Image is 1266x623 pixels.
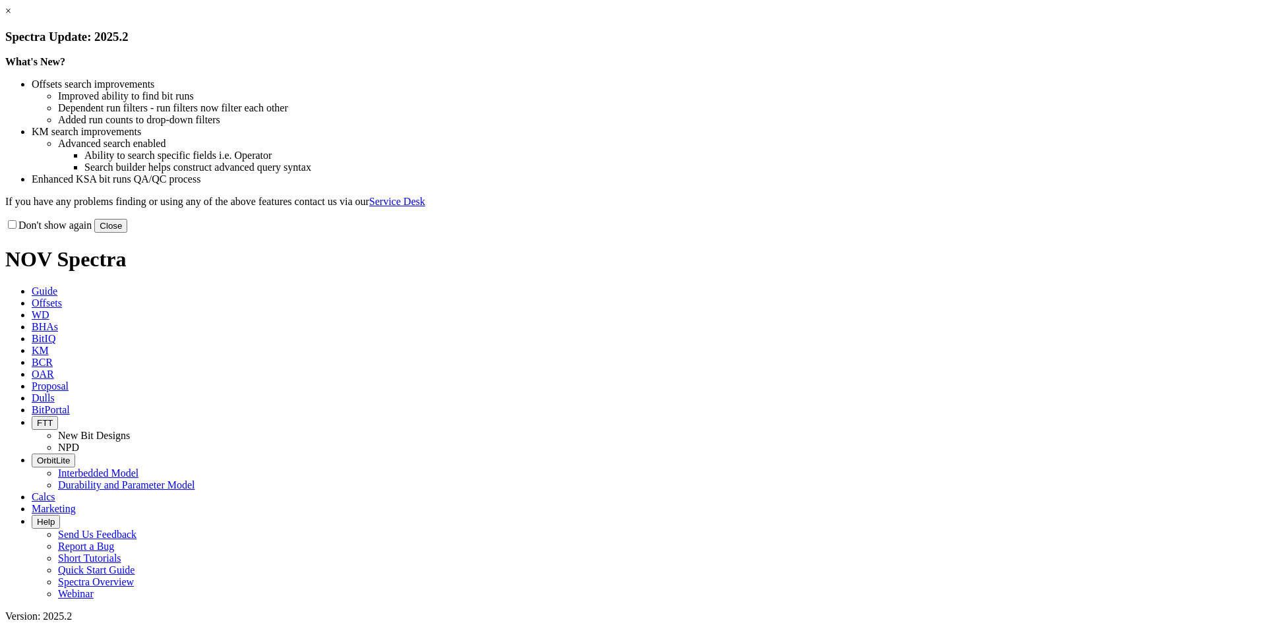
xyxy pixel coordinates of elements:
a: Service Desk [369,196,425,207]
span: BCR [32,357,53,368]
a: Quick Start Guide [58,564,135,576]
span: WD [32,309,49,320]
span: Dulls [32,392,55,403]
a: × [5,5,11,16]
a: Short Tutorials [58,552,121,564]
span: Calcs [32,491,55,502]
a: New Bit Designs [58,430,130,441]
span: BitIQ [32,333,55,344]
span: Offsets [32,297,62,309]
a: NPD [58,442,79,453]
li: Search builder helps construct advanced query syntax [84,162,1261,173]
h3: Spectra Update: 2025.2 [5,30,1261,44]
span: FTT [37,418,53,428]
span: KM [32,345,49,356]
li: Ability to search specific fields i.e. Operator [84,150,1261,162]
a: Durability and Parameter Model [58,479,195,490]
li: Enhanced KSA bit runs QA/QC process [32,173,1261,185]
li: KM search improvements [32,126,1261,138]
strong: What's New? [5,56,65,67]
span: Proposal [32,380,69,392]
h1: NOV Spectra [5,247,1261,272]
li: Advanced search enabled [58,138,1261,150]
a: Send Us Feedback [58,529,136,540]
a: Interbedded Model [58,467,138,479]
li: Improved ability to find bit runs [58,90,1261,102]
label: Don't show again [5,220,92,231]
span: BHAs [32,321,58,332]
span: OrbitLite [37,456,70,465]
span: Marketing [32,503,76,514]
a: Spectra Overview [58,576,134,587]
span: Guide [32,285,57,297]
li: Offsets search improvements [32,78,1261,90]
span: OAR [32,369,54,380]
span: Help [37,517,55,527]
li: Added run counts to drop-down filters [58,114,1261,126]
a: Webinar [58,588,94,599]
a: Report a Bug [58,541,114,552]
li: Dependent run filters - run filters now filter each other [58,102,1261,114]
span: BitPortal [32,404,70,415]
input: Don't show again [8,220,16,229]
div: Version: 2025.2 [5,610,1261,622]
p: If you have any problems finding or using any of the above features contact us via our [5,196,1261,208]
button: Close [94,219,127,233]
